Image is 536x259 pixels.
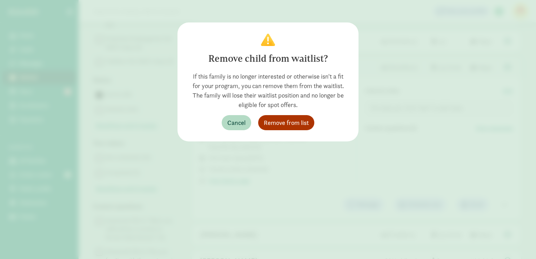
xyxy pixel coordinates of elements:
[501,225,536,259] iframe: Chat Widget
[264,118,309,127] span: Remove from list
[261,34,275,46] img: Confirm
[189,52,347,66] div: Remove child from waitlist?
[227,118,246,127] span: Cancel
[222,115,251,130] button: Cancel
[189,72,347,109] div: If this family is no longer interested or otherwise isn't a fit for your program, you can remove ...
[258,115,314,130] button: Remove from list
